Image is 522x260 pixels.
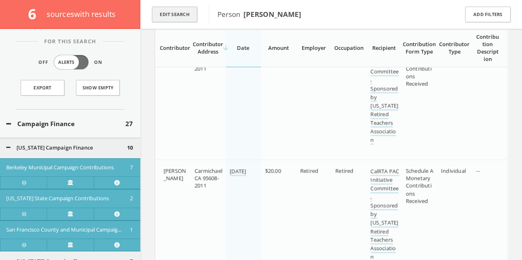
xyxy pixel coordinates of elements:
[372,44,396,52] span: Recipient
[47,9,116,19] span: source s with results
[193,40,223,55] span: Contributor Address
[152,7,197,23] button: Edit Search
[130,226,133,234] span: 1
[194,167,222,189] span: Carmichael CA 95608-2011
[406,167,433,204] span: Schedule A Monetary Contributions Received
[6,119,125,129] button: Campaign Finance
[406,50,433,87] span: Schedule A Monetary Contributions Received
[230,167,246,176] a: [DATE]
[130,194,133,203] span: 2
[439,40,470,55] span: Contributor Type
[300,167,318,174] span: Retired
[163,167,186,182] span: [PERSON_NAME]
[237,44,249,52] span: Date
[47,239,93,251] a: Verify at source
[334,44,364,52] span: Occupation
[476,33,499,63] span: Contribution Description
[222,44,230,52] i: arrow_downward
[301,44,326,52] span: Employer
[38,37,102,46] span: For This Search
[217,9,301,19] span: Person
[476,167,479,174] span: --
[268,44,289,52] span: Amount
[94,59,102,66] span: On
[76,80,120,96] button: Show Empty
[335,167,353,174] span: Retired
[125,119,133,129] span: 27
[6,226,130,234] button: San Francisco County and Municipal Campaign Contributions
[6,164,130,172] button: Berkeley Municipal Campaign Contributions
[194,50,222,72] span: Carmichael CA 95608-2011
[403,40,436,55] span: Contribution Form Type
[465,7,510,23] button: Add Filters
[265,167,281,174] span: $20.00
[130,164,133,172] span: 7
[21,80,64,96] a: Export
[243,9,301,19] b: [PERSON_NAME]
[371,50,399,145] a: CalRTA PAC Initiative Committee, Sponsored by [US_STATE] Retired Teachers Association
[47,208,93,220] a: Verify at source
[47,176,93,189] a: Verify at source
[6,144,127,152] button: [US_STATE] Campaign Finance
[160,44,190,52] span: Contributor
[38,59,48,66] span: Off
[6,194,130,203] button: [US_STATE] State Campaign Contributions
[127,144,133,152] span: 10
[441,167,465,174] span: Individual
[28,4,43,23] span: 6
